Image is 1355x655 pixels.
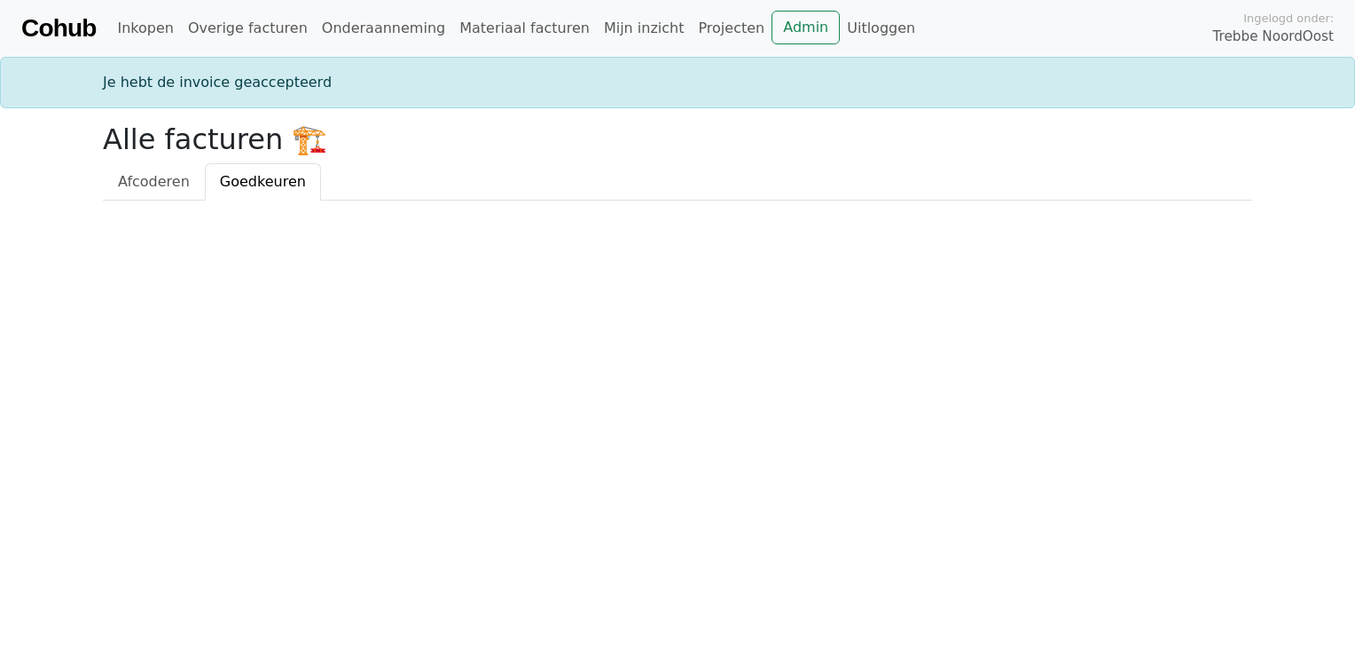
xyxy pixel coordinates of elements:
a: Overige facturen [181,11,315,46]
span: Trebbe NoordOost [1213,27,1334,47]
a: Mijn inzicht [597,11,692,46]
a: Inkopen [110,11,180,46]
span: Ingelogd onder: [1243,10,1334,27]
a: Projecten [691,11,771,46]
a: Afcoderen [103,163,205,201]
span: Afcoderen [118,173,190,190]
a: Goedkeuren [205,163,321,201]
div: Je hebt de invoice geaccepteerd [92,72,1263,93]
h2: Alle facturen 🏗️ [103,122,1252,156]
span: Goedkeuren [220,173,306,190]
a: Onderaanneming [315,11,452,46]
a: Cohub [21,7,96,50]
a: Admin [771,11,840,44]
a: Materiaal facturen [452,11,597,46]
a: Uitloggen [840,11,922,46]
